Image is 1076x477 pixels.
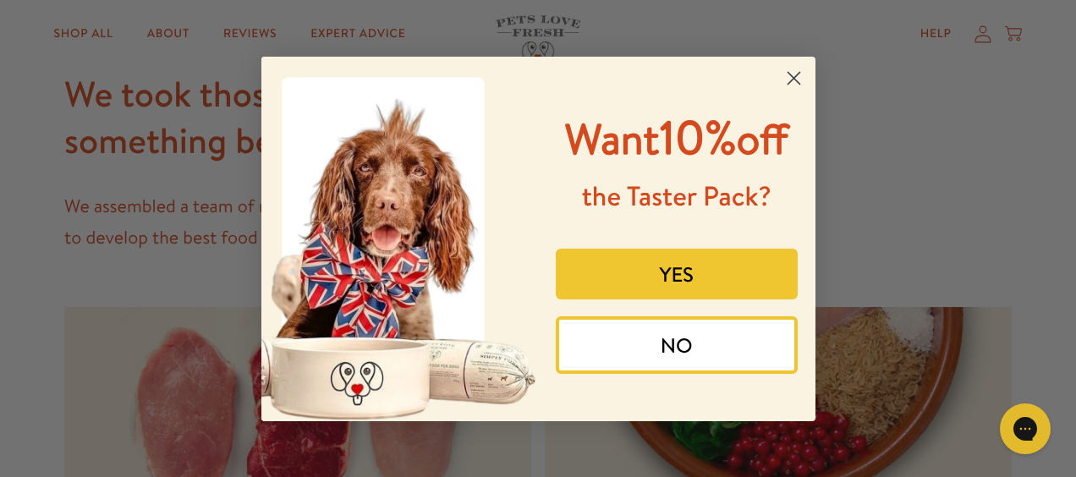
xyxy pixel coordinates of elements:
[565,104,789,169] span: 10%
[582,178,771,215] span: the Taster Pack?
[991,397,1059,460] iframe: Gorgias live chat messenger
[736,110,788,168] span: off
[779,63,809,93] button: Close dialog
[565,110,660,168] span: Want
[556,316,798,374] button: NO
[261,57,539,421] img: 8afefe80-1ef6-417a-b86b-9520c2248d41.jpeg
[556,249,798,299] button: YES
